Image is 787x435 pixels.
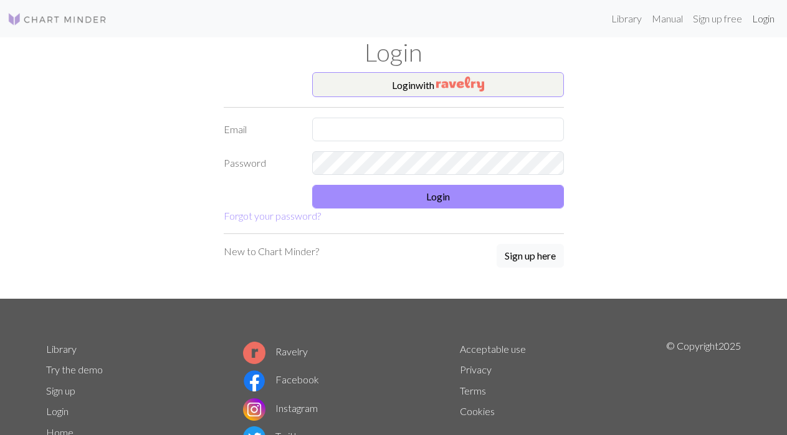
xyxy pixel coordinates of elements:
p: New to Chart Minder? [224,244,319,259]
img: Instagram logo [243,398,265,421]
a: Sign up free [688,6,747,31]
button: Login [312,185,564,208]
a: Ravelry [243,345,308,357]
a: Library [606,6,647,31]
a: Cookies [460,405,495,417]
a: Privacy [460,363,492,375]
a: Sign up [46,385,75,396]
img: Logo [7,12,107,27]
button: Loginwith [312,72,564,97]
a: Acceptable use [460,343,526,355]
a: Login [747,6,780,31]
a: Forgot your password? [224,210,321,222]
a: Library [46,343,77,355]
img: Ravelry [436,77,484,91]
a: Login [46,405,69,417]
a: Manual [647,6,688,31]
a: Instagram [243,402,318,414]
a: Terms [460,385,486,396]
a: Try the demo [46,363,103,375]
label: Password [216,151,305,175]
label: Email [216,118,305,141]
h1: Login [39,37,749,67]
a: Sign up here [497,244,564,269]
img: Facebook logo [243,370,265,392]
img: Ravelry logo [243,342,265,364]
button: Sign up here [497,244,564,268]
a: Facebook [243,373,319,385]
